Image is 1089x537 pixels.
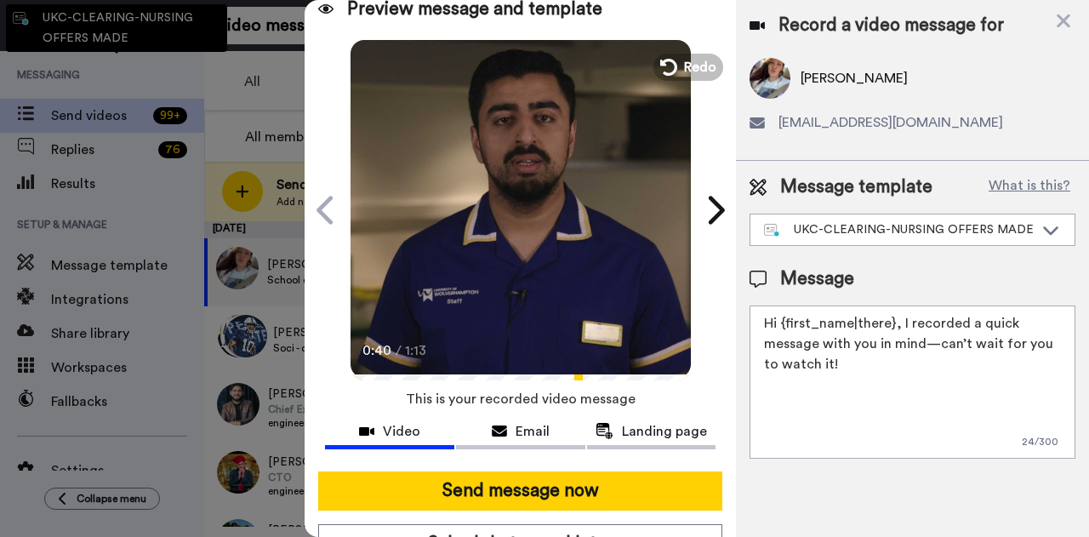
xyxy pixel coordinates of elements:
[406,380,636,418] span: This is your recorded video message
[516,421,550,442] span: Email
[622,421,707,442] span: Landing page
[383,421,420,442] span: Video
[396,340,402,361] span: /
[405,340,435,361] span: 1:13
[764,221,1034,238] div: UKC-CLEARING-NURSING OFFERS MADE
[750,306,1075,459] textarea: Hi {first_name|there}, I recorded a quick message with you in mind—can’t wait for you to watch it!
[362,340,392,361] span: 0:40
[778,112,1003,133] span: [EMAIL_ADDRESS][DOMAIN_NAME]
[318,471,722,511] button: Send message now
[780,174,932,200] span: Message template
[780,266,854,292] span: Message
[764,224,780,237] img: nextgen-template.svg
[984,174,1075,200] button: What is this?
